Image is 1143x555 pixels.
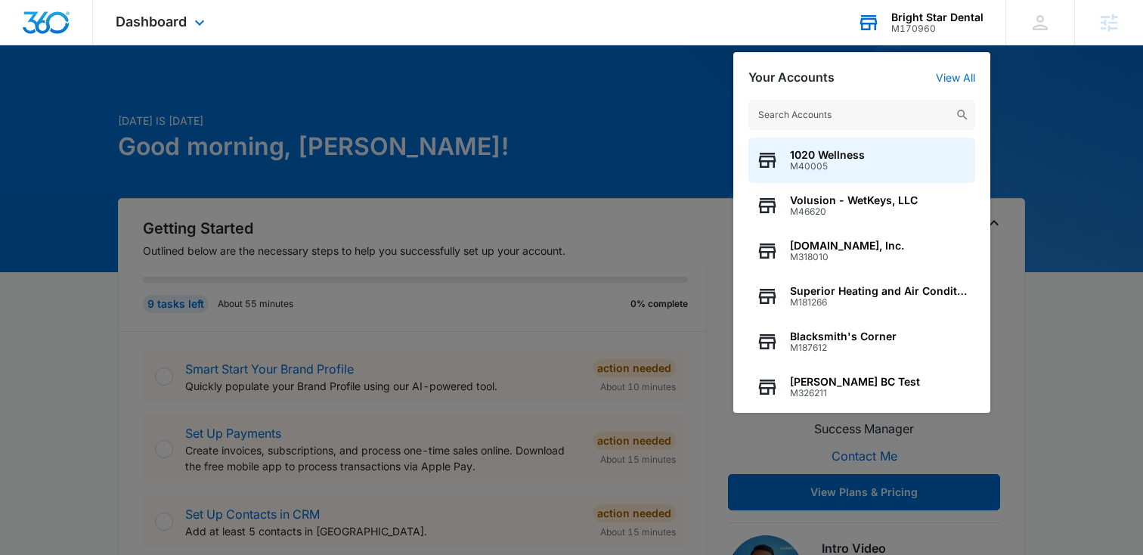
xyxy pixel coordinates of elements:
input: Search Accounts [748,100,975,130]
h2: Your Accounts [748,70,835,85]
span: M181266 [790,297,968,308]
div: account name [891,11,983,23]
button: 1020 WellnessM40005 [748,138,975,183]
button: [DOMAIN_NAME], Inc.M318010 [748,228,975,274]
span: M187612 [790,343,897,353]
span: M40005 [790,161,865,172]
button: Superior Heating and Air ConditioningM181266 [748,274,975,319]
span: Dashboard [116,14,187,29]
span: 1020 Wellness [790,149,865,161]
button: [PERSON_NAME] BC TestM326211 [748,364,975,410]
span: M46620 [790,206,918,217]
div: account id [891,23,983,34]
button: Volusion - WetKeys, LLCM46620 [748,183,975,228]
span: Superior Heating and Air Conditioning [790,285,968,297]
a: View All [936,71,975,84]
span: M318010 [790,252,904,262]
span: Blacksmith's Corner [790,330,897,343]
button: Blacksmith's CornerM187612 [748,319,975,364]
span: [DOMAIN_NAME], Inc. [790,240,904,252]
span: Volusion - WetKeys, LLC [790,194,918,206]
span: M326211 [790,388,920,398]
span: [PERSON_NAME] BC Test [790,376,920,388]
